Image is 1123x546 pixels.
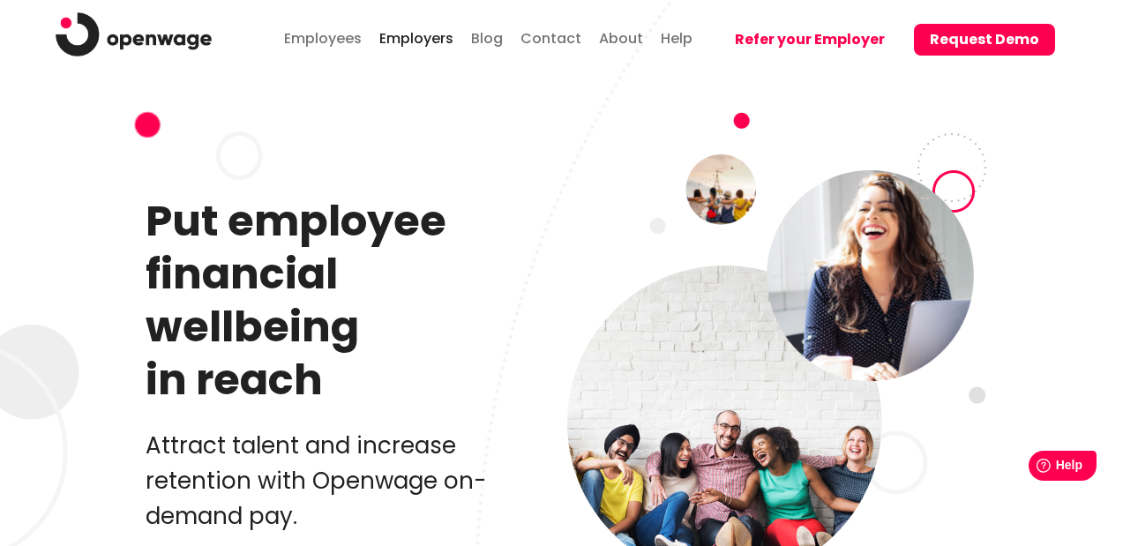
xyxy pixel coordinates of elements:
a: Request Demo [901,6,1055,76]
a: Contact [516,12,586,61]
h1: Put employee financial wellbeing in reach [146,195,550,407]
p: Attract talent and increase retention with Openwage on-demand pay. [146,428,550,534]
button: Refer your Employer [719,24,901,56]
img: logo.png [56,12,213,56]
iframe: Help widget launcher [966,444,1104,493]
a: About [595,12,648,61]
a: Employers [375,12,458,61]
a: Employees [280,12,366,61]
button: Request Demo [914,24,1055,56]
a: Help [656,12,697,61]
a: Refer your Employer [706,6,901,76]
a: Blog [467,12,507,61]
